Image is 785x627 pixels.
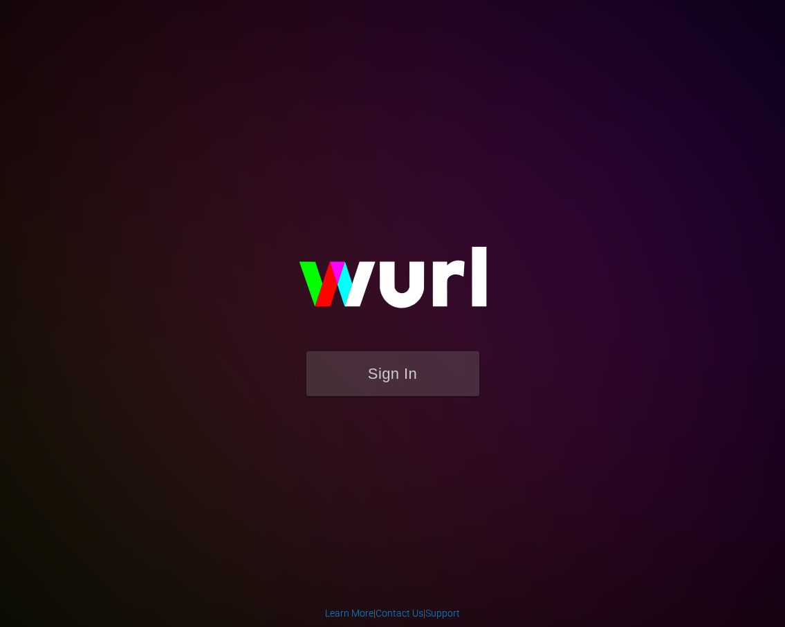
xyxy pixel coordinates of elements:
[255,217,531,351] img: wurl-logo-on-black-223613ac3d8ba8fe6dc639794a292ebdb59501304c7dfd60c99c58986ef67473.svg
[425,608,460,619] a: Support
[325,608,373,619] a: Learn More
[325,606,460,620] div: | |
[306,351,479,396] button: Sign In
[376,608,423,619] a: Contact Us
